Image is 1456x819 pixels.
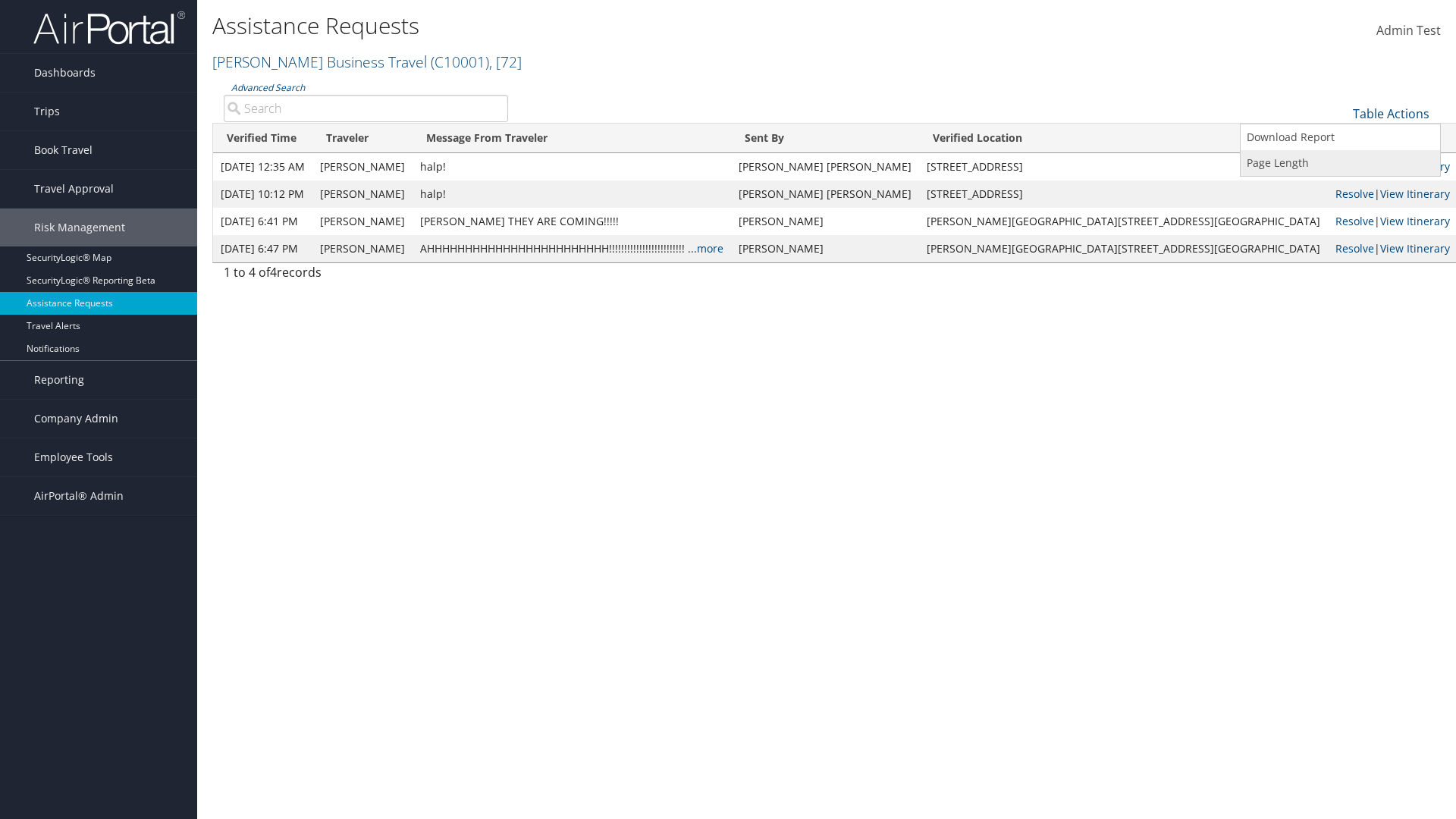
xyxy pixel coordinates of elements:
span: Reporting [34,361,84,399]
span: Employee Tools [34,438,113,476]
span: Trips [34,93,60,130]
span: AirPortal® Admin [34,477,124,515]
span: Dashboards [34,54,96,92]
span: Travel Approval [34,170,114,208]
a: Download Report [1241,124,1440,150]
span: Risk Management [34,209,125,246]
img: airportal-logo.png [33,10,185,45]
span: Company Admin [34,400,118,438]
span: Book Travel [34,131,93,169]
a: Page Length [1241,150,1440,176]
